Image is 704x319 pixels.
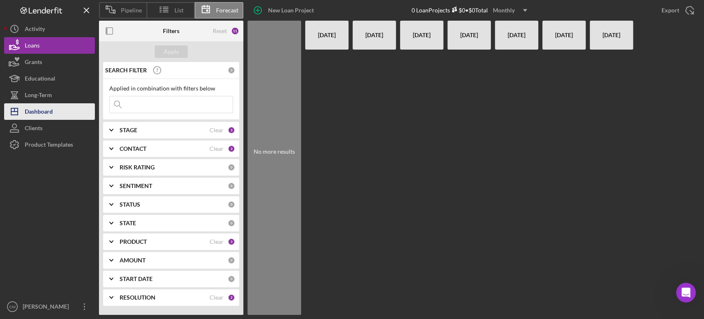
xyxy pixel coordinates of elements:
text: CM [9,305,16,309]
b: STATUS [120,201,140,208]
div: • [DATE] [86,125,109,133]
div: New Loan Project [268,2,314,19]
button: Grants [4,54,95,70]
div: [DATE] [594,21,629,50]
b: RESOLUTION [120,294,155,301]
button: Export [653,2,700,19]
div: [DATE] [452,21,487,50]
div: [DATE] [357,21,392,50]
div: 0 Loan Projects • $0 Total [412,4,532,17]
span: Messages [48,255,76,261]
div: Recent messageProfile image for ChristinaRate your conversation[PERSON_NAME]•[DATE] [8,97,157,140]
span: Pipeline [121,7,142,14]
iframe: Intercom live chat [676,283,696,302]
button: Activity [4,21,95,37]
button: New Loan Project [247,2,322,19]
div: Clear [210,294,224,301]
div: Educational [25,70,55,89]
div: Loans [25,37,40,56]
div: Personal Profile Form [17,217,138,226]
div: 11 [231,27,239,35]
button: Dashboard [4,103,95,120]
div: Dashboard [25,103,53,122]
b: SEARCH FILTER [105,67,147,74]
div: Product Templates [25,136,73,155]
button: Product Templates [4,136,95,153]
div: Pipeline and Forecast View [12,183,153,199]
button: Help [124,235,165,268]
div: Archive a Project [12,199,153,214]
div: [DATE] [309,21,344,50]
div: Activity [25,21,45,39]
b: SENTIMENT [120,183,152,189]
button: Search for help [12,148,153,165]
div: Archive a Project [17,202,138,211]
div: Export [662,2,679,19]
div: [DATE] [499,21,534,50]
b: START DATE [120,276,153,282]
button: Loans [4,37,95,54]
div: [PERSON_NAME] [37,125,85,133]
button: Apply [155,45,188,58]
b: STATE [120,220,136,226]
span: Home [11,255,30,261]
div: [PERSON_NAME] [21,298,74,317]
div: Grants [25,54,42,72]
div: 0 [228,201,235,208]
p: How can we help? [16,73,148,87]
span: Tickets [93,255,113,261]
b: STAGE [120,127,137,133]
button: Educational [4,70,95,87]
div: Profile image for Christina [120,13,136,30]
button: Monthly [488,4,532,17]
a: Clients [4,120,95,136]
span: Forecast [216,7,238,14]
div: 0 [228,182,235,190]
div: 0 [228,275,235,283]
div: Personal Profile Form [12,214,153,229]
div: Clear [210,145,224,152]
div: Applied in combination with filters below [109,85,233,92]
a: Long-Term [4,87,95,103]
div: 0 [228,164,235,171]
b: AMOUNT [120,257,146,264]
div: Clients [25,120,42,138]
div: [DATE] [404,21,439,50]
span: List [174,7,184,14]
b: RISK RATING [120,164,155,171]
span: Help [138,255,151,261]
div: Clear [210,238,224,245]
button: Tickets [82,235,124,268]
div: 0 [228,219,235,227]
div: 3 [228,238,235,245]
div: Long-Term [25,87,52,105]
div: Update Permissions Settings [17,171,138,180]
button: CM[PERSON_NAME] [4,298,95,315]
div: Apply [164,45,179,58]
div: 3 [228,126,235,134]
button: Messages [41,235,82,268]
div: Reset [213,28,227,34]
div: Profile image for Christina [17,117,33,133]
div: 2 [228,294,235,301]
b: Filters [163,28,179,34]
div: No more results [247,148,301,155]
div: 0 [228,67,235,74]
div: 0 [228,257,235,264]
img: logo [16,16,30,29]
b: CONTACT [120,145,146,152]
div: Update Permissions Settings [12,168,153,183]
div: Recent message [17,104,148,113]
span: Rate your conversation [37,117,104,124]
b: PRODUCT [120,238,147,245]
div: [DATE] [546,21,582,50]
img: Profile image for Allison [104,13,120,30]
div: $0 [450,7,465,14]
div: 3 [228,145,235,152]
p: Hi Carolina 👋 [16,59,148,73]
